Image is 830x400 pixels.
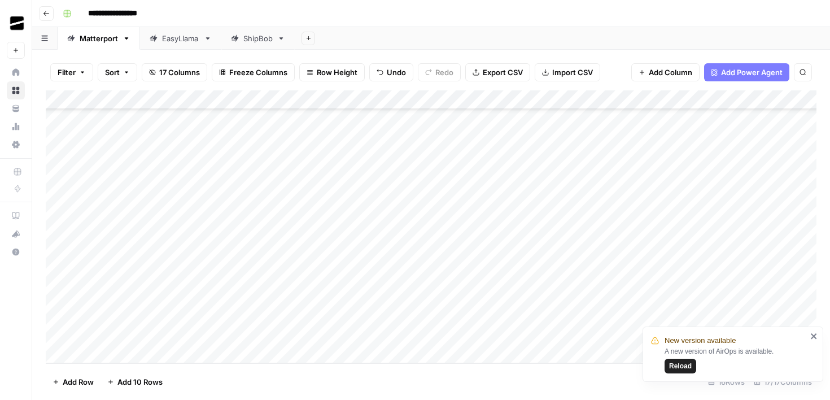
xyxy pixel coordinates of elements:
[80,33,118,44] div: Matterport
[7,9,25,37] button: Workspace: OGM
[159,67,200,78] span: 17 Columns
[140,27,221,50] a: EasyLlama
[552,67,593,78] span: Import CSV
[7,63,25,81] a: Home
[101,373,169,391] button: Add 10 Rows
[631,63,700,81] button: Add Column
[63,376,94,388] span: Add Row
[7,81,25,99] a: Browse
[212,63,295,81] button: Freeze Columns
[221,27,295,50] a: ShipBob
[7,13,27,33] img: OGM Logo
[483,67,523,78] span: Export CSV
[535,63,600,81] button: Import CSV
[387,67,406,78] span: Undo
[46,373,101,391] button: Add Row
[665,359,696,373] button: Reload
[669,361,692,371] span: Reload
[105,67,120,78] span: Sort
[7,118,25,136] a: Usage
[810,332,818,341] button: close
[665,335,736,346] span: New version available
[7,243,25,261] button: Help + Support
[704,63,789,81] button: Add Power Agent
[465,63,530,81] button: Export CSV
[142,63,207,81] button: 17 Columns
[162,33,199,44] div: EasyLlama
[117,376,163,388] span: Add 10 Rows
[649,67,692,78] span: Add Column
[50,63,93,81] button: Filter
[749,373,816,391] div: 17/17 Columns
[7,207,25,225] a: AirOps Academy
[243,33,273,44] div: ShipBob
[317,67,357,78] span: Row Height
[58,27,140,50] a: Matterport
[98,63,137,81] button: Sort
[299,63,365,81] button: Row Height
[229,67,287,78] span: Freeze Columns
[418,63,461,81] button: Redo
[435,67,453,78] span: Redo
[7,225,25,243] button: What's new?
[7,99,25,118] a: Your Data
[7,136,25,154] a: Settings
[721,67,783,78] span: Add Power Agent
[7,225,24,242] div: What's new?
[704,373,749,391] div: 16 Rows
[665,346,807,373] div: A new version of AirOps is available.
[369,63,413,81] button: Undo
[58,67,76,78] span: Filter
